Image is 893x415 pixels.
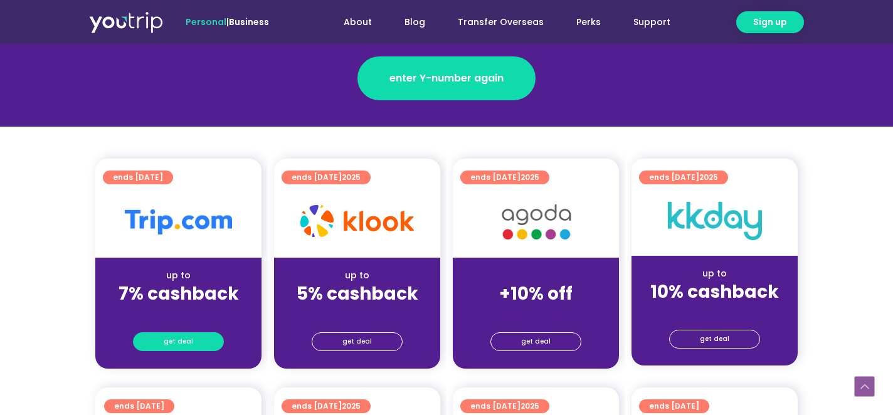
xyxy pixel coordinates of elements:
a: Sign up [736,11,804,33]
div: (for stays only) [642,303,788,317]
div: (for stays only) [284,305,430,318]
a: About [327,11,388,34]
nav: Menu [303,11,687,34]
strong: +10% off [499,281,573,306]
a: enter Y-number again [357,56,536,100]
a: ends [DATE] [103,171,173,184]
span: get deal [342,333,372,350]
span: 2025 [520,401,539,411]
span: ends [DATE] [292,399,361,413]
a: Transfer Overseas [441,11,560,34]
span: ends [DATE] [113,171,163,184]
strong: 7% cashback [119,281,239,306]
a: ends [DATE]2025 [282,399,371,413]
a: Support [617,11,687,34]
span: 2025 [699,172,718,182]
span: 2025 [342,401,361,411]
span: enter Y-number again [389,71,504,86]
span: get deal [164,333,193,350]
span: ends [DATE] [114,399,164,413]
span: ends [DATE] [470,171,539,184]
a: ends [DATE]2025 [460,399,549,413]
span: get deal [700,330,729,348]
span: ends [DATE] [649,171,718,184]
span: up to [524,269,547,281]
a: get deal [490,332,581,351]
span: ends [DATE] [470,399,539,413]
a: get deal [669,330,760,349]
a: Perks [560,11,617,34]
strong: 10% cashback [650,280,779,304]
a: get deal [133,332,224,351]
a: ends [DATE]2025 [282,171,371,184]
span: ends [DATE] [649,399,699,413]
span: 2025 [520,172,539,182]
div: up to [642,267,788,280]
span: | [186,16,269,28]
span: ends [DATE] [292,171,361,184]
div: up to [105,269,251,282]
a: Business [229,16,269,28]
div: (for stays only) [463,305,609,318]
div: up to [284,269,430,282]
span: 2025 [342,172,361,182]
span: get deal [521,333,551,350]
a: ends [DATE] [104,399,174,413]
a: ends [DATE]2025 [639,171,728,184]
span: Personal [186,16,226,28]
a: ends [DATE]2025 [460,171,549,184]
strong: 5% cashback [297,281,418,306]
a: get deal [312,332,403,351]
div: (for stays only) [105,305,251,318]
a: ends [DATE] [639,399,709,413]
a: Blog [388,11,441,34]
span: Sign up [753,16,787,29]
